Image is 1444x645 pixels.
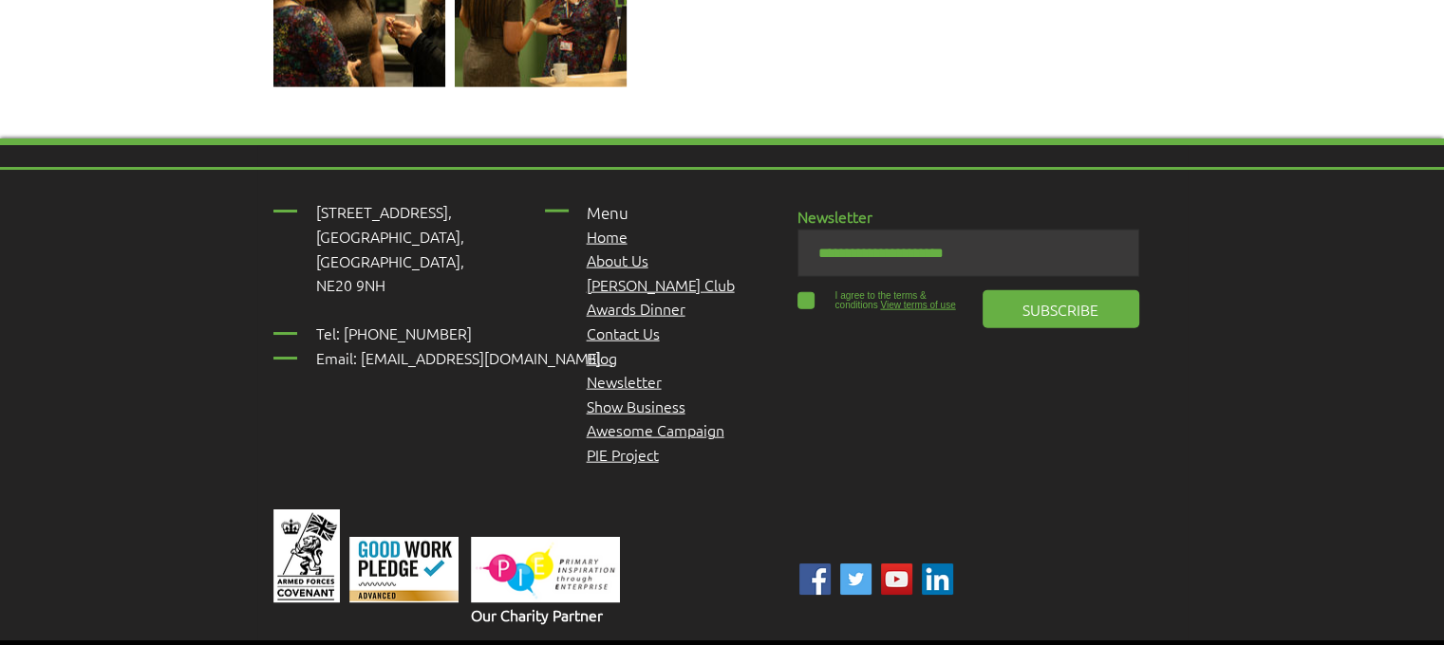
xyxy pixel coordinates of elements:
[316,274,385,295] span: NE20 9NH
[797,206,872,227] span: Newsletter
[316,250,464,271] span: [GEOGRAPHIC_DATA],
[587,396,685,416] a: Show Business
[880,300,955,310] span: View terms of use
[835,290,927,310] span: I agree to the terms & conditions
[799,563,953,595] ul: Social Bar
[587,298,685,319] a: Awards Dinner
[587,347,617,368] a: Blog
[316,201,452,222] span: [STREET_ADDRESS],
[922,563,953,595] img: Linked In
[878,300,956,310] a: View terms of use
[587,226,628,247] a: Home
[316,226,464,247] span: [GEOGRAPHIC_DATA],
[316,322,601,368] span: Tel: [PHONE_NUMBER] Email: [EMAIL_ADDRESS][DOMAIN_NAME]
[587,444,659,465] a: PIE Project
[587,249,648,270] a: About Us
[587,419,724,440] span: Awesome Campaign
[587,274,735,295] a: [PERSON_NAME] Club
[1022,299,1098,320] span: SUBSCRIBE
[881,563,912,595] img: YouTube
[983,290,1139,328] button: SUBSCRIBE
[587,322,660,343] a: Contact Us
[840,563,872,595] img: ABC
[799,563,831,595] img: ABC
[471,604,603,625] span: Our Charity Partner
[587,371,662,392] a: Newsletter
[587,202,628,223] span: Menu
